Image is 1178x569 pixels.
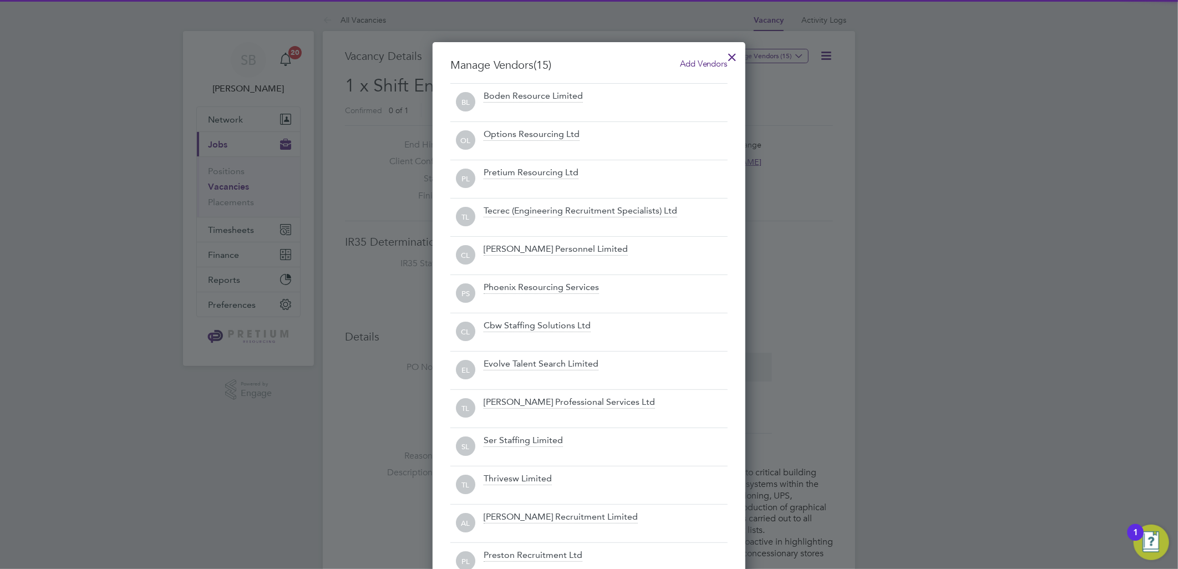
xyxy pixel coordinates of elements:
[484,205,677,217] div: Tecrec (Engineering Recruitment Specialists) Ltd
[456,514,475,533] span: AL
[456,360,475,380] span: EL
[484,473,552,485] div: Thrivesw Limited
[450,58,728,72] h3: Manage Vendors
[484,358,598,370] div: Evolve Talent Search Limited
[456,475,475,495] span: TL
[456,284,475,303] span: PS
[680,58,728,69] span: Add Vendors
[484,129,580,141] div: Options Resourcing Ltd
[456,322,475,342] span: CL
[484,397,655,409] div: [PERSON_NAME] Professional Services Ltd
[484,320,591,332] div: Cbw Staffing Solutions Ltd
[456,169,475,189] span: PL
[456,437,475,456] span: SL
[484,511,638,524] div: [PERSON_NAME] Recruitment Limited
[534,58,551,72] span: (15)
[456,131,475,150] span: OL
[456,399,475,418] span: TL
[484,435,563,447] div: Ser Staffing Limited
[456,246,475,265] span: CL
[484,550,582,562] div: Preston Recruitment Ltd
[1134,525,1169,560] button: Open Resource Center, 1 new notification
[484,90,583,103] div: Boden Resource Limited
[1133,532,1138,547] div: 1
[484,167,578,179] div: Pretium Resourcing Ltd
[484,282,599,294] div: Phoenix Resourcing Services
[484,243,628,256] div: [PERSON_NAME] Personnel Limited
[456,207,475,227] span: TL
[456,93,475,112] span: BL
